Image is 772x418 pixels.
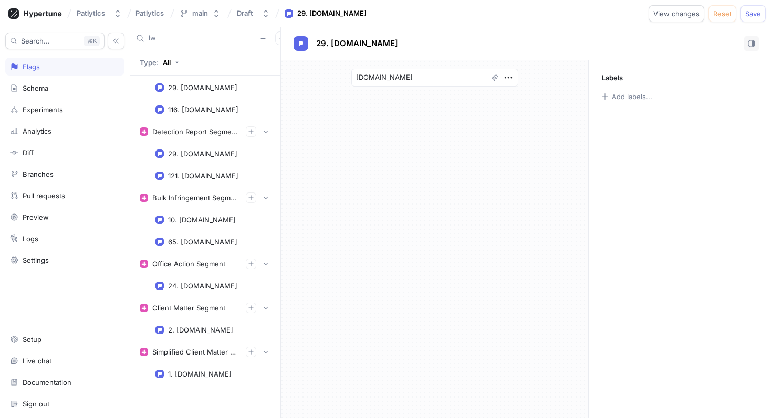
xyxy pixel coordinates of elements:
[297,8,367,19] div: 29. [DOMAIN_NAME]
[175,5,225,22] button: main
[23,84,48,92] div: Schema
[23,357,51,365] div: Live chat
[21,38,50,44] span: Search...
[23,170,54,178] div: Branches
[163,58,171,67] div: All
[745,10,761,17] span: Save
[23,400,49,408] div: Sign out
[5,373,124,391] a: Documentation
[168,149,237,158] div: 29. [DOMAIN_NAME]
[168,326,233,334] div: 2. [DOMAIN_NAME]
[653,10,700,17] span: View changes
[23,105,63,114] div: Experiments
[168,216,236,224] div: 10. [DOMAIN_NAME]
[77,9,105,18] div: Patlytics
[152,194,237,202] div: Bulk Infringement Segment
[23,62,40,71] div: Flags
[316,38,398,50] p: 29. [DOMAIN_NAME]
[149,33,255,44] input: Search...
[23,191,65,200] div: Pull requests
[168,172,238,180] div: 121. [DOMAIN_NAME]
[72,5,126,22] button: Patlytics
[168,370,232,378] div: 1. [DOMAIN_NAME]
[168,282,237,290] div: 24. [DOMAIN_NAME]
[152,127,237,136] div: Detection Report Segment
[23,148,34,157] div: Diff
[612,93,652,100] div: Add labels...
[233,5,274,22] button: Draft
[23,335,41,344] div: Setup
[84,36,100,46] div: K
[23,234,38,243] div: Logs
[237,9,253,18] div: Draft
[23,213,49,221] div: Preview
[351,69,518,87] textarea: [DOMAIN_NAME]
[713,10,732,17] span: Reset
[168,238,237,246] div: 65. [DOMAIN_NAME]
[602,73,623,82] p: Labels
[5,33,105,49] button: Search...K
[168,83,237,92] div: 29. [DOMAIN_NAME]
[140,58,159,67] p: Type:
[649,5,704,22] button: View changes
[23,127,51,135] div: Analytics
[192,9,208,18] div: main
[708,5,736,22] button: Reset
[136,53,183,71] button: Type: All
[598,90,655,103] button: Add labels...
[168,105,238,114] div: 116. [DOMAIN_NAME]
[152,348,237,356] div: Simplified Client Matter Segment
[152,304,225,312] div: Client Matter Segment
[152,260,225,268] div: Office Action Segment
[23,378,71,387] div: Documentation
[740,5,766,22] button: Save
[135,9,164,17] span: Patlytics
[23,256,49,264] div: Settings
